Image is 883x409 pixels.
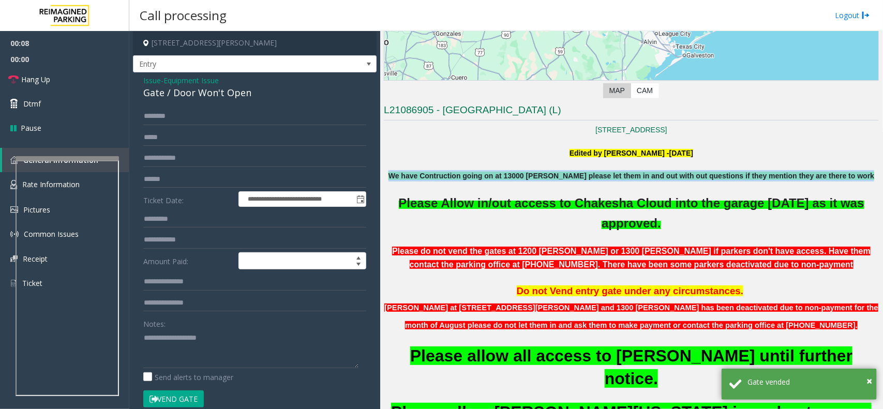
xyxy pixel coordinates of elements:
img: 'icon' [10,279,17,288]
span: × [866,374,872,388]
span: Hang Up [21,74,50,85]
img: 'icon' [10,156,18,164]
font: Edited by [PERSON_NAME] -[DATE] [570,149,693,157]
button: Vend Gate [143,390,204,408]
span: /out access to Chakesha Cloud into the garage [DATE] as it was approved. [488,196,864,230]
h3: L21086905 - [GEOGRAPHIC_DATA] (L) [384,103,879,120]
span: - [161,75,219,85]
a: General Information [2,148,129,172]
h3: Call processing [134,3,232,28]
span: Decrease value [351,261,366,269]
div: Gate vended [747,376,869,387]
span: Toggle popup [354,192,366,206]
span: Please A [399,196,450,210]
img: 'icon' [10,206,18,213]
label: Notes: [143,315,166,329]
span: Dtmf [23,98,41,109]
div: Gate / Door Won't Open [143,86,366,100]
img: logout [862,10,870,21]
img: 'icon' [10,180,17,189]
span: Increase value [351,253,366,261]
span: Issue [143,75,161,86]
font: [PERSON_NAME] at [STREET_ADDRESS][PERSON_NAME] and 1300 [PERSON_NAME] has been deactivated due to... [384,304,878,329]
a: Logout [835,10,870,21]
label: Ticket Date: [141,191,236,207]
label: Map [603,83,631,98]
label: Send alerts to manager [143,372,233,383]
span: Equipment Issue [163,75,219,86]
span: Pause [21,123,41,133]
label: Amount Paid: [141,252,236,270]
span: Entry [133,56,327,72]
a: [STREET_ADDRESS] [595,126,667,134]
h4: [STREET_ADDRESS][PERSON_NAME] [133,31,377,55]
span: Please do not vend the gates at 1200 [PERSON_NAME] or 1300 [PERSON_NAME] if parkers don't have ac... [392,247,871,269]
img: 'icon' [10,255,18,262]
span: General Information [23,155,98,165]
span: llow in [450,196,489,210]
span: Do not Vend entry gate under any circumstances. [517,285,744,296]
label: CAM [631,83,659,98]
button: Close [866,373,872,389]
img: 'icon' [10,230,19,238]
b: We have Contruction going on at 13000 [PERSON_NAME] please let them in and out with out questions... [388,172,874,180]
span: Please allow all access to [PERSON_NAME] until further notice. [410,346,852,387]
